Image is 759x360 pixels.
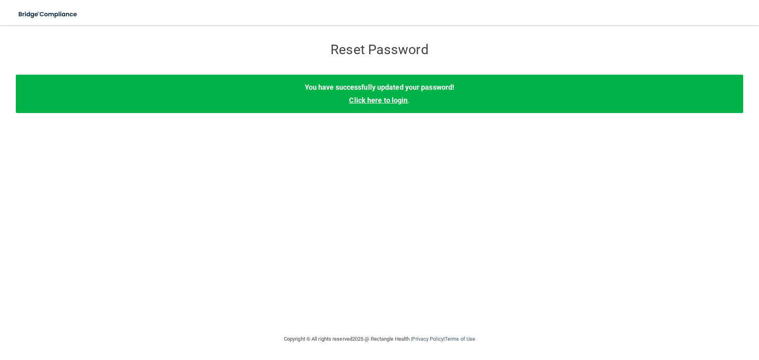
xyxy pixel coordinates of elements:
[305,83,454,91] b: You have successfully updated your password!
[349,96,408,104] a: Click here to login
[412,336,443,342] a: Privacy Policy
[12,6,85,23] img: bridge_compliance_login_screen.278c3ca4.svg
[445,336,475,342] a: Terms of Use
[16,75,743,113] div: .
[235,326,524,352] div: Copyright © All rights reserved 2025 @ Rectangle Health | |
[235,42,524,57] h3: Reset Password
